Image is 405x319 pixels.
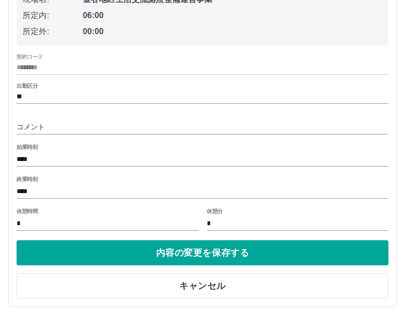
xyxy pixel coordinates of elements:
[17,53,43,60] label: 契約コード
[83,10,382,22] span: 06:00
[17,273,388,298] button: キャンセル
[17,143,38,151] label: 始業時刻
[17,240,388,265] button: 内容の変更を保存する
[17,208,38,215] label: 休憩時間
[83,26,382,38] span: 00:00
[17,82,38,89] label: 出勤区分
[23,26,83,38] span: 所定外:
[23,10,83,22] span: 所定内:
[17,176,38,183] label: 終業時刻
[207,208,223,215] label: 休憩分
